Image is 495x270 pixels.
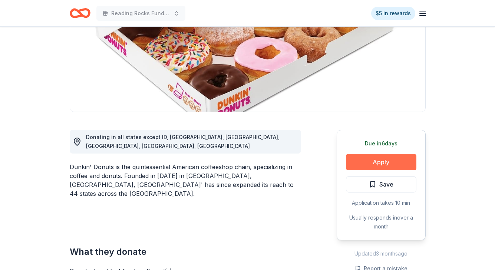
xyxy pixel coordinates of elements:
h2: What they donate [70,246,301,258]
div: Dunkin' Donuts is the quintessential American coffeeshop chain, specializing in coffee and donuts... [70,162,301,198]
div: Due in 6 days [346,139,416,148]
span: Donating in all states except ID, [GEOGRAPHIC_DATA], [GEOGRAPHIC_DATA], [GEOGRAPHIC_DATA], [GEOGR... [86,134,280,149]
a: Home [70,4,90,22]
button: Save [346,176,416,192]
div: Updated 3 months ago [337,249,426,258]
a: $5 in rewards [371,7,415,20]
span: Reading Rocks Fundraiser [111,9,171,18]
button: Apply [346,154,416,170]
div: Application takes 10 min [346,198,416,207]
button: Reading Rocks Fundraiser [96,6,185,21]
span: Save [379,180,393,189]
div: Usually responds in over a month [346,213,416,231]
